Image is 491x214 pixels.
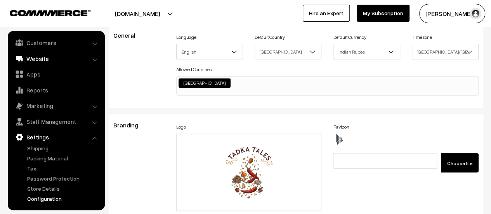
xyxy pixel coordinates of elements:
span: Asia/Kolkata [412,44,479,59]
a: Password Protection [25,174,102,183]
label: Default Currency [333,34,366,41]
label: Language [176,34,196,41]
span: Indian Rupee [333,44,400,59]
a: Settings [10,130,102,144]
label: Favicon [333,124,349,130]
a: Website [10,52,102,66]
a: Shipping [25,144,102,152]
a: Customers [10,36,102,50]
span: General [113,31,144,39]
span: Asia/Kolkata [412,45,478,59]
label: Allowed Countries [176,66,212,73]
span: Branding [113,121,147,129]
label: Logo [176,124,186,130]
a: Tax [25,164,102,172]
a: Configuration [25,195,102,203]
img: favicon.ico [333,134,345,145]
button: [PERSON_NAME] [419,4,485,23]
button: [DOMAIN_NAME] [88,4,187,23]
li: India [179,78,231,88]
span: Indian Rupee [333,45,399,59]
span: India [255,45,321,59]
a: Apps [10,67,102,81]
a: Store Details [25,184,102,193]
a: Staff Management [10,115,102,129]
a: Packing Material [25,154,102,162]
span: Choose file [447,160,472,166]
a: COMMMERCE [10,8,78,17]
img: user [470,8,481,19]
span: India [255,44,321,59]
span: English [177,45,243,59]
a: My Subscription [357,5,409,22]
label: Default Country [255,34,285,41]
img: COMMMERCE [10,10,91,16]
a: Reports [10,83,102,97]
span: English [176,44,243,59]
a: Marketing [10,99,102,113]
label: Timezone [412,34,432,41]
a: Hire an Expert [303,5,350,22]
